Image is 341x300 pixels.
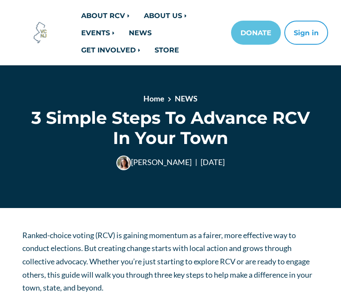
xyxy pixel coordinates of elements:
img: Veronica Akaezuwa [116,156,131,170]
a: DONATE [231,21,281,45]
a: Home [143,94,164,103]
a: ABOUT RCV [74,7,137,24]
a: EVENTS [74,24,122,41]
h1: 3 Simple Steps To Advance RCV In Your Town [22,108,319,149]
a: ABOUT US [137,7,194,24]
p: Ranked-choice voting (RCV) is gaining momentum as a fairer, more effective way to conduct electio... [22,229,319,294]
a: GET INVOLVED [74,41,148,58]
nav: Main navigation [74,7,319,58]
img: Voter Choice NJ [29,21,52,44]
button: Sign in or sign up [284,21,328,45]
span: | [195,157,197,166]
a: NEWS [122,24,158,41]
a: STORE [148,41,186,58]
a: NEWS [175,94,198,103]
nav: breadcrumb [22,93,319,108]
div: [PERSON_NAME] [DATE] [22,156,319,170]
